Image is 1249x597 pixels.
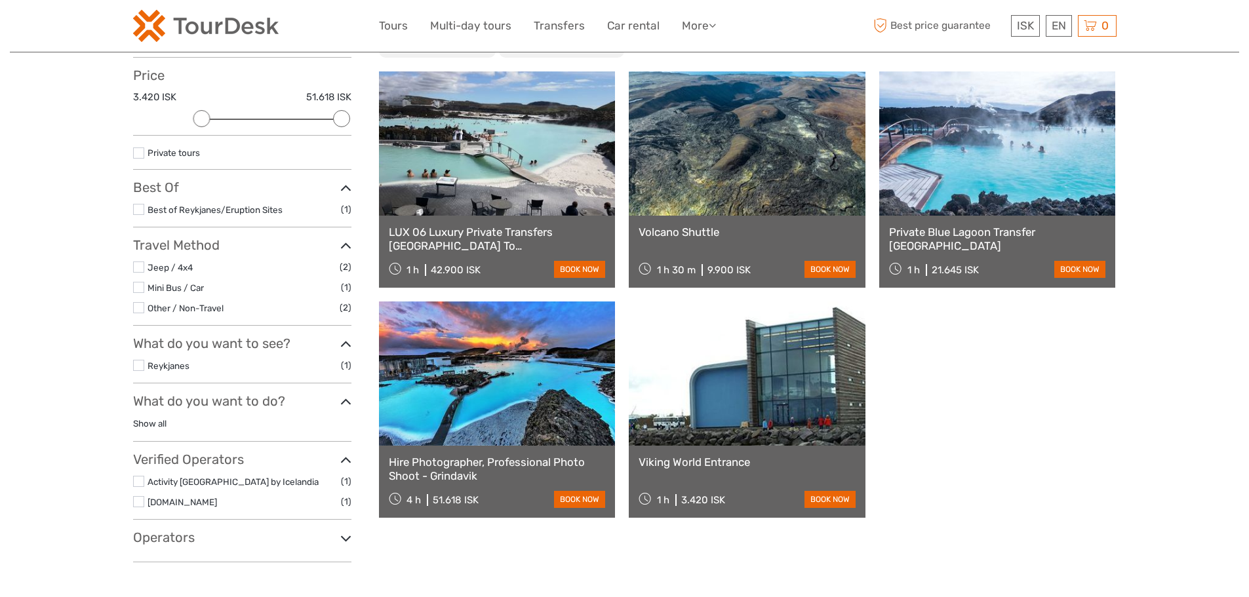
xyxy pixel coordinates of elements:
div: EN [1046,15,1072,37]
label: 3.420 ISK [133,90,176,104]
a: Hire Photographer, Professional Photo Shoot - Grindavik [389,455,606,482]
a: Other / Non-Travel [148,303,224,313]
h3: Verified Operators [133,452,351,467]
span: (2) [340,260,351,275]
a: Tours [379,16,408,35]
span: (1) [341,202,351,217]
span: (1) [341,474,351,489]
a: Car rental [607,16,660,35]
a: Activity [GEOGRAPHIC_DATA] by Icelandia [148,476,319,487]
div: 51.618 ISK [433,494,479,506]
span: 0 [1100,19,1111,32]
h3: Best Of [133,180,351,195]
span: (1) [341,280,351,295]
div: 42.900 ISK [431,264,481,276]
span: (1) [341,494,351,509]
span: 1 h [406,264,419,276]
button: Open LiveChat chat widget [151,20,167,36]
a: Private Blue Lagoon Transfer [GEOGRAPHIC_DATA] [889,225,1106,252]
span: 1 h [907,264,920,276]
span: 1 h 30 m [657,264,696,276]
div: 21.645 ISK [932,264,979,276]
a: Best of Reykjanes/Eruption Sites [148,204,283,215]
span: ISK [1017,19,1034,32]
p: We're away right now. Please check back later! [18,23,148,33]
a: book now [554,491,605,508]
a: [DOMAIN_NAME] [148,497,217,507]
span: 1 h [657,494,669,506]
a: LUX 06 Luxury Private Transfers [GEOGRAPHIC_DATA] To [GEOGRAPHIC_DATA] [389,225,606,252]
h3: Travel Method [133,237,351,253]
a: Private tours [148,147,200,158]
h3: Price [133,67,351,83]
a: Show all [133,418,167,429]
span: 4 h [406,494,421,506]
h3: What do you want to do? [133,393,351,409]
a: Jeep / 4x4 [148,262,193,273]
a: book now [804,491,856,508]
span: (2) [340,300,351,315]
h3: Operators [133,530,351,545]
a: Multi-day tours [430,16,511,35]
a: Reykjanes [148,360,189,371]
a: More [682,16,716,35]
a: book now [1054,261,1105,278]
img: 120-15d4194f-c635-41b9-a512-a3cb382bfb57_logo_small.png [133,10,279,42]
label: 51.618 ISK [306,90,351,104]
a: Transfers [534,16,585,35]
a: Viking World Entrance [639,455,856,469]
h3: What do you want to see? [133,336,351,351]
div: 3.420 ISK [681,494,725,506]
div: 9.900 ISK [707,264,751,276]
a: book now [554,261,605,278]
span: (1) [341,358,351,373]
a: book now [804,261,856,278]
a: Volcano Shuttle [639,225,856,239]
a: Mini Bus / Car [148,282,204,293]
span: Best price guarantee [871,15,1008,37]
